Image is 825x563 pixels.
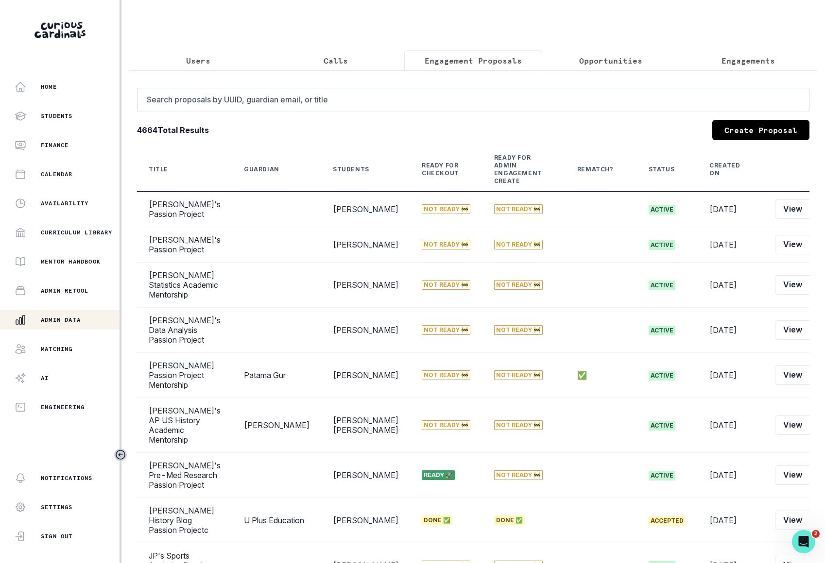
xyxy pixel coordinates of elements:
[494,240,543,249] span: Not Ready 🚧
[649,371,675,381] span: active
[775,511,810,530] button: View
[422,325,470,335] span: Not Ready 🚧
[137,227,232,263] td: [PERSON_NAME]'s Passion Project
[698,263,763,308] td: [DATE]
[425,55,522,66] p: Engagement Proposals
[579,55,642,66] p: Opportunities
[232,353,321,398] td: Patama Gur
[244,166,279,173] div: Guardian
[137,398,232,453] td: [PERSON_NAME]'s AP US History Academic Mentorship
[41,287,88,295] p: Admin Retool
[792,530,815,553] iframe: Intercom live chat
[321,498,410,543] td: [PERSON_NAME]
[775,275,810,295] button: View
[324,55,348,66] p: Calls
[775,465,810,485] button: View
[149,166,168,173] div: Title
[698,227,763,263] td: [DATE]
[577,166,614,173] div: Rematch?
[321,453,410,498] td: [PERSON_NAME]
[422,420,470,430] span: Not Ready 🚧
[722,55,775,66] p: Engagements
[422,470,455,480] span: Ready 🚀
[698,308,763,353] td: [DATE]
[41,112,73,120] p: Students
[137,191,232,227] td: [PERSON_NAME]'s Passion Project
[494,154,542,185] div: Ready for Admin Engagement Create
[321,353,410,398] td: [PERSON_NAME]
[494,370,543,380] span: Not Ready 🚧
[333,166,369,173] div: Students
[422,280,470,290] span: Not Ready 🚧
[494,204,543,214] span: Not Ready 🚧
[41,374,49,382] p: AI
[422,370,470,380] span: Not Ready 🚧
[649,326,675,335] span: active
[698,353,763,398] td: [DATE]
[114,448,127,461] button: Toggle sidebar
[186,55,210,66] p: Users
[41,403,85,411] p: Engineering
[41,474,93,482] p: Notifications
[649,471,675,480] span: active
[34,22,86,38] img: Curious Cardinals Logo
[41,141,69,149] p: Finance
[422,515,452,525] span: Done ✅
[698,453,763,498] td: [DATE]
[649,205,675,215] span: active
[649,166,675,173] div: Status
[422,240,470,249] span: Not Ready 🚧
[649,281,675,290] span: active
[709,162,740,177] div: Created On
[494,470,543,480] span: Not Ready 🚧
[41,258,101,265] p: Mentor Handbook
[41,170,73,178] p: Calendar
[137,498,232,543] td: [PERSON_NAME] History Blog Passion Projectc
[577,370,625,380] p: ✅
[41,229,113,236] p: Curriculum Library
[137,263,232,308] td: [PERSON_NAME] Statistics Academic Mentorship
[698,398,763,453] td: [DATE]
[321,263,410,308] td: [PERSON_NAME]
[494,420,543,430] span: Not Ready 🚧
[494,280,543,290] span: Not Ready 🚧
[422,204,470,214] span: Not Ready 🚧
[712,120,809,140] a: Create Proposal
[775,235,810,254] button: View
[775,320,810,340] button: View
[321,308,410,353] td: [PERSON_NAME]
[137,453,232,498] td: [PERSON_NAME]'s Pre-Med Research Passion Project
[137,353,232,398] td: [PERSON_NAME] Passion Project Mentorship
[775,415,810,435] button: View
[321,191,410,227] td: [PERSON_NAME]
[41,83,57,91] p: Home
[321,398,410,453] td: [PERSON_NAME] [PERSON_NAME]
[232,498,321,543] td: U Plus Education
[41,345,73,353] p: Matching
[812,530,820,538] span: 2
[649,421,675,431] span: active
[775,365,810,385] button: View
[422,162,459,177] div: Ready for Checkout
[698,498,763,543] td: [DATE]
[232,398,321,453] td: [PERSON_NAME]
[649,240,675,250] span: active
[649,516,686,526] span: accepted
[775,199,810,219] button: View
[494,325,543,335] span: Not Ready 🚧
[137,124,209,136] b: 4664 Total Results
[41,199,88,207] p: Availability
[41,503,73,511] p: Settings
[137,308,232,353] td: [PERSON_NAME]'s Data Analysis Passion Project
[41,316,81,324] p: Admin Data
[321,227,410,263] td: [PERSON_NAME]
[41,532,73,540] p: Sign Out
[698,191,763,227] td: [DATE]
[494,515,525,525] span: Done ✅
